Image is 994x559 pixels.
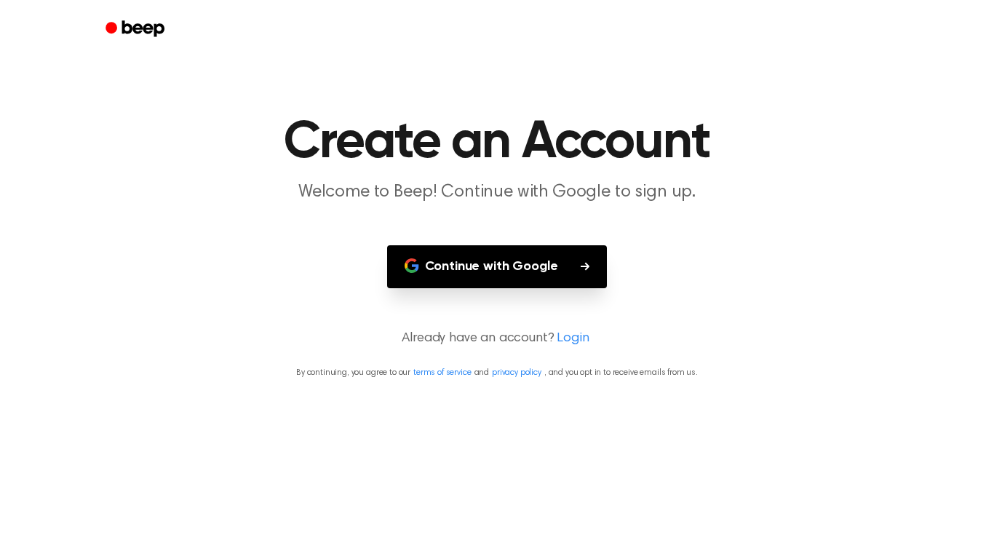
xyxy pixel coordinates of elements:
[95,15,178,44] a: Beep
[557,329,589,349] a: Login
[17,329,977,349] p: Already have an account?
[387,245,608,288] button: Continue with Google
[124,116,870,169] h1: Create an Account
[218,181,776,205] p: Welcome to Beep! Continue with Google to sign up.
[413,368,471,377] a: terms of service
[492,368,541,377] a: privacy policy
[17,366,977,379] p: By continuing, you agree to our and , and you opt in to receive emails from us.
